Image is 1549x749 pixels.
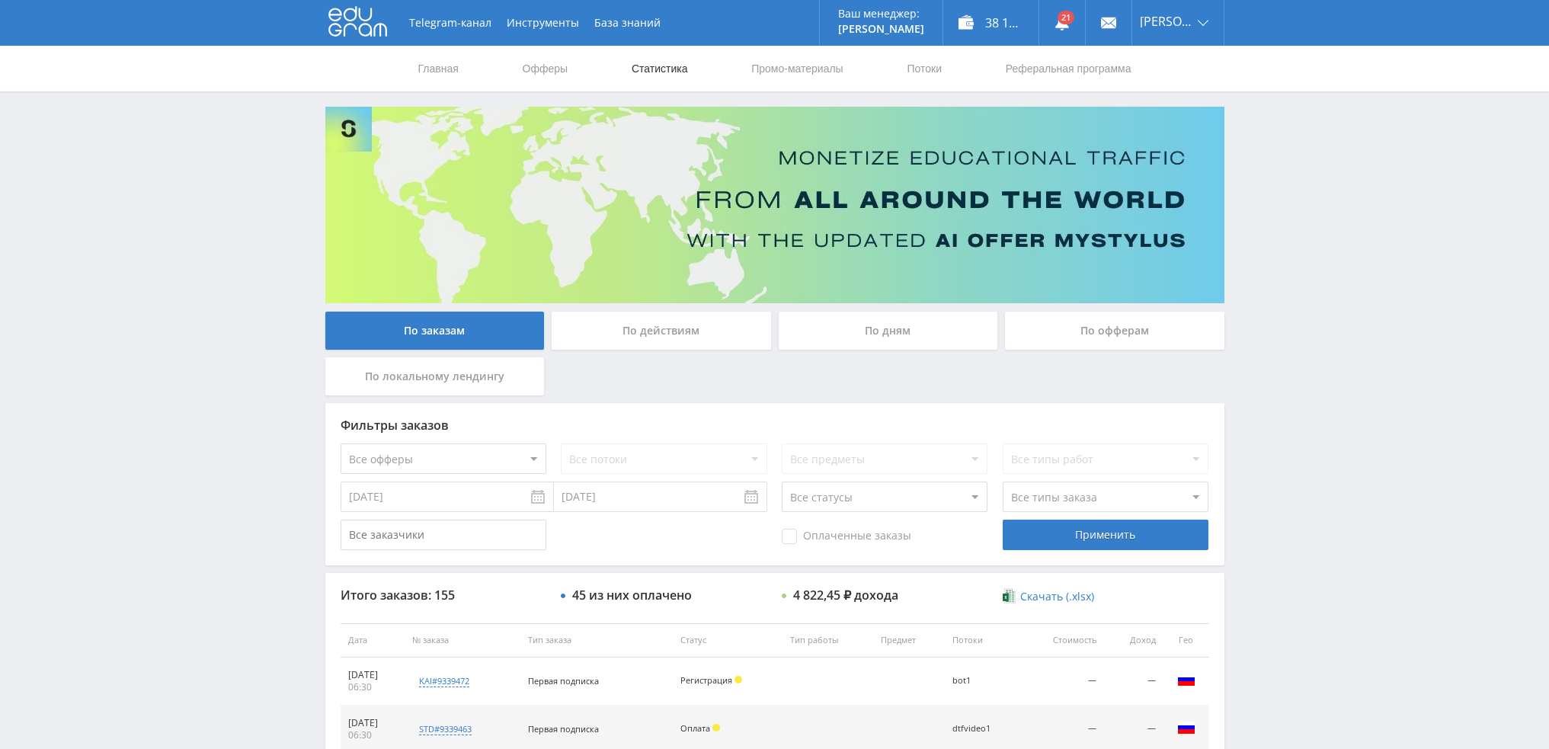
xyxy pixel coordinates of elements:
[779,312,998,350] div: По дням
[1003,520,1208,550] div: Применить
[325,107,1224,303] img: Banner
[838,8,924,20] p: Ваш менеджер:
[417,46,460,91] a: Главная
[325,312,545,350] div: По заказам
[341,520,546,550] input: Все заказчики
[552,312,771,350] div: По действиям
[630,46,690,91] a: Статистика
[1140,15,1193,27] span: [PERSON_NAME]
[521,46,570,91] a: Офферы
[838,23,924,35] p: [PERSON_NAME]
[782,529,911,544] span: Оплаченные заказы
[750,46,844,91] a: Промо-материалы
[325,357,545,395] div: По локальному лендингу
[905,46,943,91] a: Потоки
[1005,312,1224,350] div: По офферам
[341,418,1209,432] div: Фильтры заказов
[1004,46,1133,91] a: Реферальная программа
